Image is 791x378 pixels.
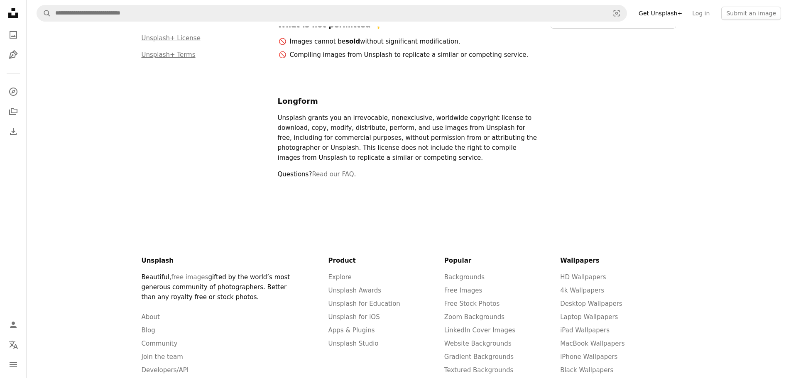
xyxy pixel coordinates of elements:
a: Unsplash+ Terms [142,51,196,59]
a: Home — Unsplash [5,5,22,23]
li: Images cannot be without significant modification. [289,37,540,46]
a: iPhone Wallpapers [560,353,617,361]
a: Desktop Wallpapers [560,300,622,307]
a: Unsplash Studio [328,340,379,347]
h6: Popular [444,256,560,266]
a: free images [171,273,208,281]
a: Join the team [142,353,183,361]
a: Textured Backgrounds [444,366,514,374]
a: Developers/API [142,366,189,374]
a: Community [142,340,178,347]
a: Backgrounds [444,273,485,281]
button: Language [5,337,22,353]
a: Illustrations [5,46,22,63]
a: iPad Wallpapers [560,327,610,334]
a: Collections [5,103,22,120]
a: MacBook Wallpapers [560,340,624,347]
a: Black Wallpapers [560,366,613,374]
a: Website Backgrounds [444,340,512,347]
a: Explore [5,83,22,100]
a: Free Stock Photos [444,300,500,307]
a: Unsplash Awards [328,287,382,294]
a: Blog [142,327,155,334]
a: Free Images [444,287,482,294]
strong: sold [345,38,360,45]
p: Unsplash grants you an irrevocable, nonexclusive, worldwide copyright license to download, copy, ... [278,113,540,163]
button: Visual search [607,5,627,21]
a: Log in / Sign up [5,317,22,333]
button: Submit an image [721,7,781,20]
a: About [142,313,160,321]
a: Zoom Backgrounds [444,313,504,321]
a: Unsplash for iOS [328,313,380,321]
h6: Product [328,256,444,266]
button: Search Unsplash [37,5,51,21]
p: Questions? . [278,169,540,179]
a: Photos [5,27,22,43]
a: Laptop Wallpapers [560,313,618,321]
a: Apps & Plugins [328,327,375,334]
a: Read our FAQ [312,171,354,178]
a: Gradient Backgrounds [444,353,514,361]
a: HD Wallpapers [560,273,606,281]
a: Log in [687,7,715,20]
a: Unsplash for Education [328,300,400,307]
li: Compiling images from Unsplash to replicate a similar or competing service. [289,50,540,60]
a: LinkedIn Cover Images [444,327,515,334]
a: Unsplash+ License [142,34,201,42]
h4: Longform [278,96,540,106]
h6: Unsplash [142,256,297,266]
button: Menu [5,356,22,373]
a: Download History [5,123,22,140]
p: Beautiful, gifted by the world’s most generous community of photographers. Better than any royalt... [142,272,297,302]
form: Find visuals sitewide [37,5,627,22]
a: Explore [328,273,352,281]
h6: Wallpapers [560,256,676,266]
a: 4k Wallpapers [560,287,604,294]
a: Get Unsplash+ [634,7,687,20]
